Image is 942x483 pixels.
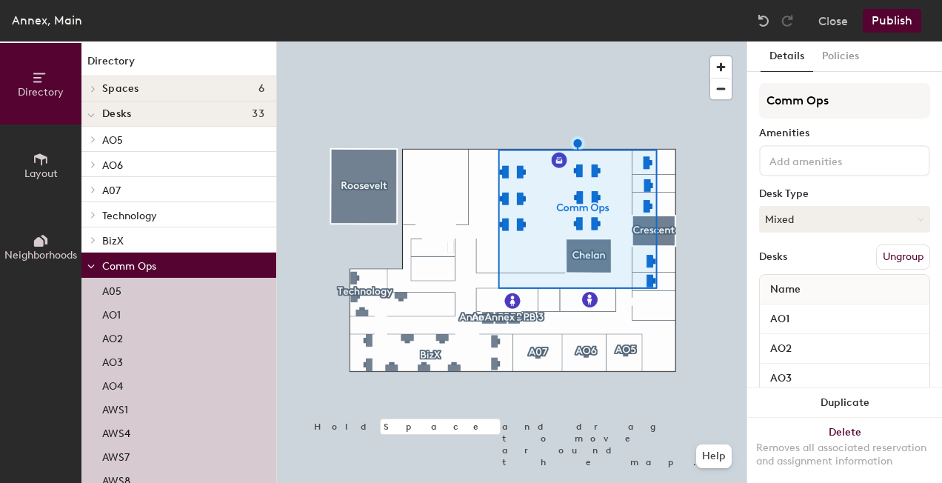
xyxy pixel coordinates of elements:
p: AO2 [102,328,123,345]
div: Removes all associated reservation and assignment information [756,442,933,468]
div: Annex, Main [12,11,82,30]
span: Desks [102,108,131,120]
span: Technology [102,210,157,222]
span: Directory [18,86,64,99]
p: AO4 [102,376,123,393]
div: Amenities [759,127,930,139]
span: Layout [24,167,58,180]
span: A07 [102,184,121,197]
div: Desk Type [759,188,930,200]
span: 6 [258,83,264,95]
input: Unnamed desk [763,368,926,389]
span: BizX [102,235,124,247]
p: A05 [102,281,121,298]
img: Undo [756,13,771,28]
span: Comm Ops [102,260,156,273]
button: Close [818,9,848,33]
button: Publish [863,9,921,33]
span: Neighborhoods [4,249,77,262]
div: Desks [759,251,787,263]
p: AWS7 [102,447,130,464]
span: AO5 [102,134,123,147]
button: Ungroup [876,244,930,270]
span: Name [763,276,808,303]
button: Policies [813,41,868,72]
button: Mixed [759,206,930,233]
span: 33 [252,108,264,120]
p: AO3 [102,352,123,369]
p: AWS4 [102,423,130,440]
button: Help [696,444,732,468]
img: Redo [780,13,795,28]
input: Add amenities [766,151,900,169]
button: DeleteRemoves all associated reservation and assignment information [747,418,942,483]
span: Spaces [102,83,139,95]
span: AO6 [102,159,123,172]
p: AO1 [102,304,121,322]
p: AWS1 [102,399,128,416]
h1: Directory [81,53,276,76]
input: Unnamed desk [763,309,926,330]
button: Duplicate [747,388,942,418]
input: Unnamed desk [763,339,926,359]
button: Details [761,41,813,72]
